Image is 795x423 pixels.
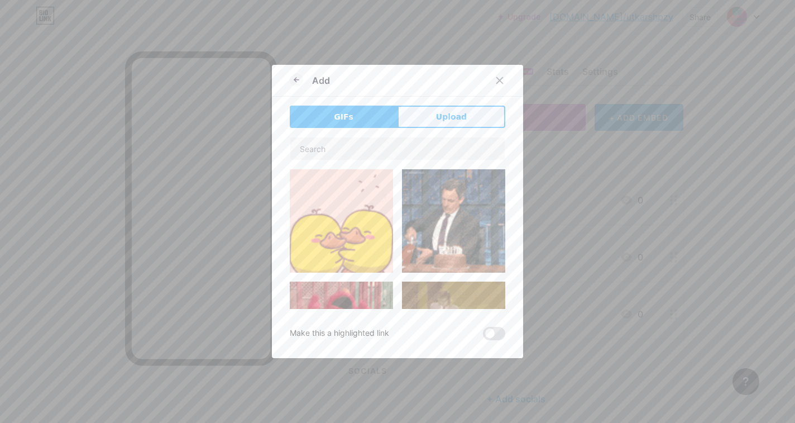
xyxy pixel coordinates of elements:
[436,111,467,123] span: Upload
[402,169,505,273] img: Gihpy
[290,169,393,273] img: Gihpy
[290,327,389,340] div: Make this a highlighted link
[290,137,505,160] input: Search
[312,74,330,87] div: Add
[290,106,397,128] button: GIFs
[334,111,353,123] span: GIFs
[290,282,393,360] img: Gihpy
[397,106,505,128] button: Upload
[402,282,505,385] img: Gihpy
